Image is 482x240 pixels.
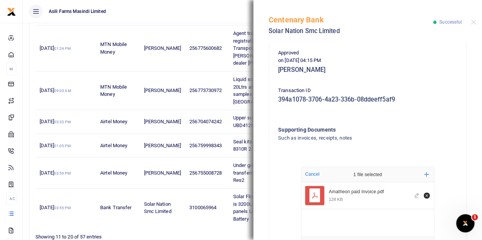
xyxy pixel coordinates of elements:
[233,76,298,105] span: Liquid soap for workshop use 20Ltrs and transport for seal samples to and from [GEOGRAPHIC_DATA]
[278,66,457,74] h5: [PERSON_NAME]
[40,87,71,93] span: [DATE]
[329,189,410,195] div: Amatheon paid Invoice.pdf
[233,139,295,152] span: Seal kits two sets for tractor 8310R 2 in AAU
[233,162,292,183] span: Under ground cable transferring solar panels in Res2
[439,19,462,25] span: Successful
[329,197,343,202] div: 128 KB
[54,144,71,148] small: 01:05 PM
[269,15,433,24] h5: Centenary Bank
[278,134,426,142] h4: Such as invoices, receipts, notes
[189,170,222,176] span: 256755008728
[46,8,109,15] span: Asili Farms Masindi Limited
[233,30,300,66] span: Agent transfer fees for vehicle registration UBD412M and Transport reimbursement to [PERSON_NAME]...
[278,87,457,95] p: Transaction ID
[100,41,127,55] span: MTN Mobile Money
[54,171,71,175] small: 03:59 PM
[100,143,127,148] span: Airtel Money
[303,169,322,179] button: Cancel
[40,119,70,124] span: [DATE]
[40,143,70,148] span: [DATE]
[413,191,421,200] button: Edit file Amatheon paid Invoice.pdf
[7,7,16,16] img: logo-small
[100,205,131,210] span: Bank Transfer
[189,205,216,210] span: 3100065964
[54,46,71,51] small: 01:24 PM
[100,170,127,176] span: Airtel Money
[144,170,181,176] span: [PERSON_NAME]
[189,119,222,124] span: 256704074242
[471,20,476,25] button: Close
[189,143,222,148] span: 256759998343
[423,191,431,200] button: Remove file
[278,57,457,65] p: on [DATE] 04:15 PM
[6,192,16,205] li: Ac
[54,206,71,210] small: 03:55 PM
[278,96,457,103] h5: 394a1078-3706-4a23-336b-08ddeeff5af9
[7,8,16,14] a: logo-small logo-large logo-large
[40,45,70,51] span: [DATE]
[144,45,181,51] span: [PERSON_NAME]
[278,126,426,134] h4: Supporting Documents
[269,27,433,35] h5: Solar Nation Smc Limited
[144,87,181,93] span: [PERSON_NAME]
[421,169,432,180] button: Add more files
[144,143,181,148] span: [PERSON_NAME]
[472,214,478,220] span: 1
[54,89,71,93] small: 09:03 AM
[278,49,457,57] p: Approved
[54,120,71,124] small: 03:33 PM
[233,194,299,222] span: Solar Flood Lights Light Power is 3200Lm Including Solar panels Light and Lithium Battery
[100,119,127,124] span: Airtel Money
[335,167,400,182] div: 1 file selected
[456,214,474,232] iframe: Intercom live chat
[40,205,70,210] span: [DATE]
[6,63,16,75] li: M
[144,119,181,124] span: [PERSON_NAME]
[189,87,222,93] span: 256773730972
[233,115,298,128] span: Upper suspension bushes for UBD412M 4pcs each at 50k
[100,84,127,97] span: MTN Mobile Money
[40,170,70,176] span: [DATE]
[144,201,171,215] span: Solar Nation Smc Limited
[189,45,222,51] span: 256775600682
